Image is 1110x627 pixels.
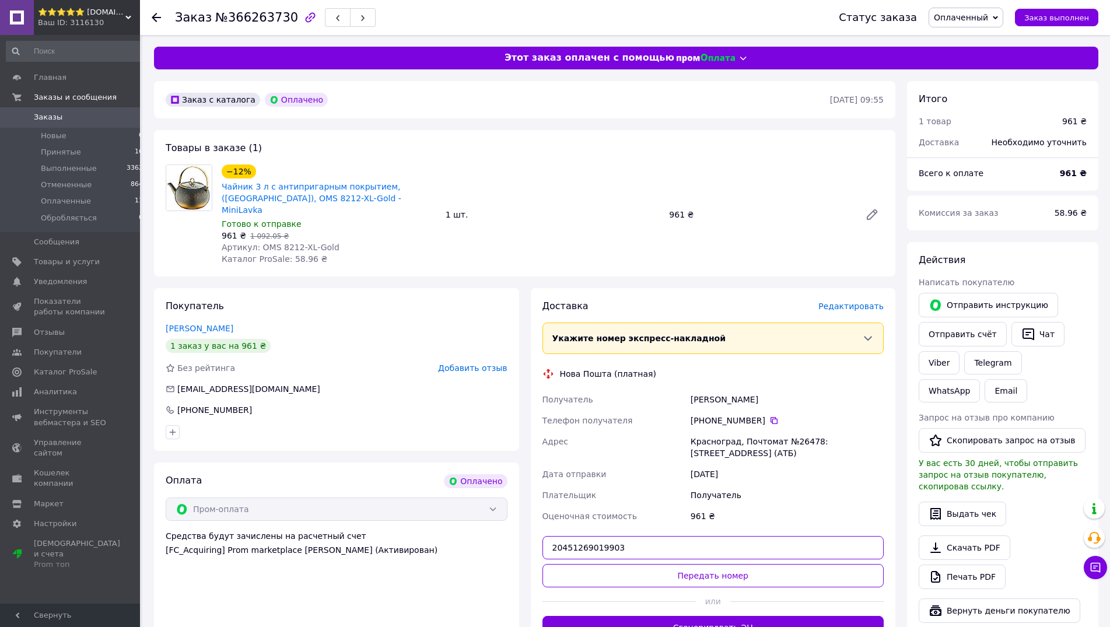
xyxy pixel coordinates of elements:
button: Отправить инструкцию [919,293,1058,317]
div: [PHONE_NUMBER] [691,415,884,426]
a: Печать PDF [919,565,1006,589]
div: −12% [222,164,256,178]
span: Отзывы [34,327,65,338]
button: Скопировать запрос на отзыв [919,428,1086,453]
span: 1 092.05 ₴ [250,232,289,240]
span: Всего к оплате [919,169,983,178]
div: 961 ₴ [664,206,856,223]
span: Отмененные [41,180,92,190]
div: Необходимо уточнить [985,129,1094,155]
span: Написать покупателю [919,278,1014,287]
span: У вас есть 30 дней, чтобы отправить запрос на отзыв покупателю, скопировав ссылку. [919,458,1078,491]
a: Viber [919,351,960,374]
span: Доставка [542,300,589,311]
input: Номер экспресс-накладной [542,536,884,559]
span: 0 [139,213,143,223]
div: [PERSON_NAME] [688,389,886,410]
div: 1 шт. [441,206,665,223]
span: Заказы [34,112,62,122]
time: [DATE] 09:55 [830,95,884,104]
span: 16 [135,147,143,157]
div: Оплачено [444,474,507,488]
span: 864 [131,180,143,190]
span: Укажите номер экспресс-накладной [552,334,726,343]
span: Итого [919,93,947,104]
span: Сообщения [34,237,79,247]
div: Вернуться назад [152,12,161,23]
div: Оплачено [265,93,328,107]
span: ⭐️⭐️⭐️⭐️⭐️ MiniLavka.Com - товары для дома! [38,7,125,17]
span: Новые [41,131,66,141]
span: Заказ [175,10,212,24]
a: Скачать PDF [919,535,1010,560]
span: Телефон получателя [542,416,633,425]
span: Оплата [166,475,202,486]
div: 961 ₴ [1062,115,1087,127]
span: или [696,596,730,607]
button: Передать номер [542,564,884,587]
div: [DATE] [688,464,886,485]
span: Плательщик [542,491,597,500]
div: 1 заказ у вас на 961 ₴ [166,339,271,353]
span: Добавить отзыв [438,363,507,373]
span: Показатели работы компании [34,296,108,317]
span: Оценочная стоимость [542,512,638,521]
button: Чат с покупателем [1084,556,1107,579]
div: Нова Пошта (платная) [557,368,659,380]
a: WhatsApp [919,379,980,402]
span: Обробляється [41,213,97,223]
span: Каталог ProSale: 58.96 ₴ [222,254,327,264]
span: Заказ выполнен [1024,13,1089,22]
span: Уведомления [34,276,87,287]
div: 961 ₴ [688,506,886,527]
span: Действия [919,254,965,265]
span: Дата отправки [542,470,607,479]
span: Выполненные [41,163,97,174]
span: 58.96 ₴ [1055,208,1087,218]
span: Комиссия за заказ [919,208,999,218]
b: 961 ₴ [1060,169,1087,178]
button: Заказ выполнен [1015,9,1098,26]
a: [PERSON_NAME] [166,324,233,333]
span: Оплаченные [41,196,91,206]
a: Редактировать [860,203,884,226]
span: Товары и услуги [34,257,100,267]
span: Принятые [41,147,81,157]
input: Поиск [6,41,144,62]
span: Каталог ProSale [34,367,97,377]
button: Вернуть деньги покупателю [919,598,1080,623]
span: Получатель [542,395,593,404]
div: Красноград, Почтомат №26478: [STREET_ADDRESS] (АТБ) [688,431,886,464]
span: Редактировать [818,302,884,311]
span: Инструменты вебмастера и SEO [34,407,108,428]
span: Запрос на отзыв про компанию [919,413,1055,422]
div: Ваш ID: 3116130 [38,17,140,28]
span: Доставка [919,138,959,147]
span: [DEMOGRAPHIC_DATA] и счета [34,538,120,570]
span: Адрес [542,437,568,446]
div: Заказ с каталога [166,93,260,107]
span: Маркет [34,499,64,509]
button: Отправить счёт [919,322,1007,346]
button: Email [985,379,1027,402]
button: Чат [1011,322,1065,346]
span: Оплаченный [934,13,988,22]
span: Товары в заказе (1) [166,142,262,153]
div: [PHONE_NUMBER] [176,404,253,416]
span: Аналитика [34,387,77,397]
span: Артикул: OMS 8212-XL-Gold [222,243,339,252]
span: [EMAIL_ADDRESS][DOMAIN_NAME] [177,384,320,394]
span: Заказы и сообщения [34,92,117,103]
span: №366263730 [215,10,298,24]
div: Средства будут зачислены на расчетный счет [166,530,507,556]
span: Покупатели [34,347,82,358]
div: Prom топ [34,559,120,570]
span: Кошелек компании [34,468,108,489]
div: Статус заказа [839,12,917,23]
span: Готово к отправке [222,219,302,229]
div: [FC_Acquiring] Prom marketplace [PERSON_NAME] (Активирован) [166,544,507,556]
a: Чайник 3 л с антипригарным покрытием, ([GEOGRAPHIC_DATA]), OMS 8212-XL-Gold - MiniLavka [222,182,401,215]
span: 11 [135,196,143,206]
span: Покупатель [166,300,224,311]
button: Выдать чек [919,502,1006,526]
